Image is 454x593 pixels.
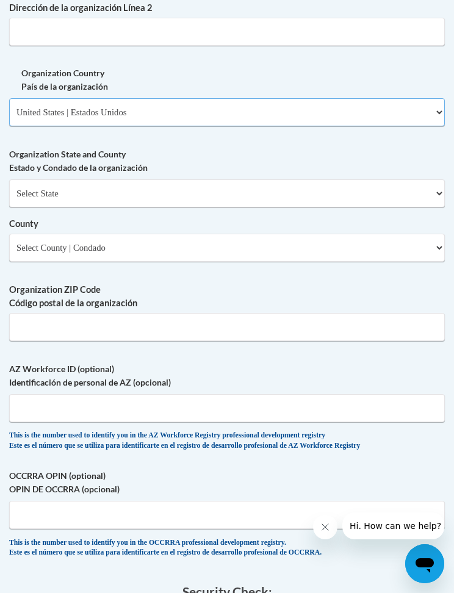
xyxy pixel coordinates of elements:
[405,544,444,583] iframe: Button to launch messaging window
[9,217,445,231] label: County
[342,512,444,539] iframe: Message from company
[9,18,445,46] input: Metadata input
[9,362,445,389] label: AZ Workforce ID (optional) Identificación de personal de AZ (opcional)
[9,66,445,93] label: Organization Country País de la organización
[9,469,445,496] label: OCCRRA OPIN (optional) OPIN DE OCCRRA (opcional)
[9,283,445,310] label: Organization ZIP Code Código postal de la organización
[9,431,445,451] div: This is the number used to identify you in the AZ Workforce Registry professional development reg...
[9,148,445,174] label: Organization State and County Estado y Condado de la organización
[313,515,337,539] iframe: Close message
[9,538,445,558] div: This is the number used to identify you in the OCCRRA professional development registry. Este es ...
[9,313,445,341] input: Metadata input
